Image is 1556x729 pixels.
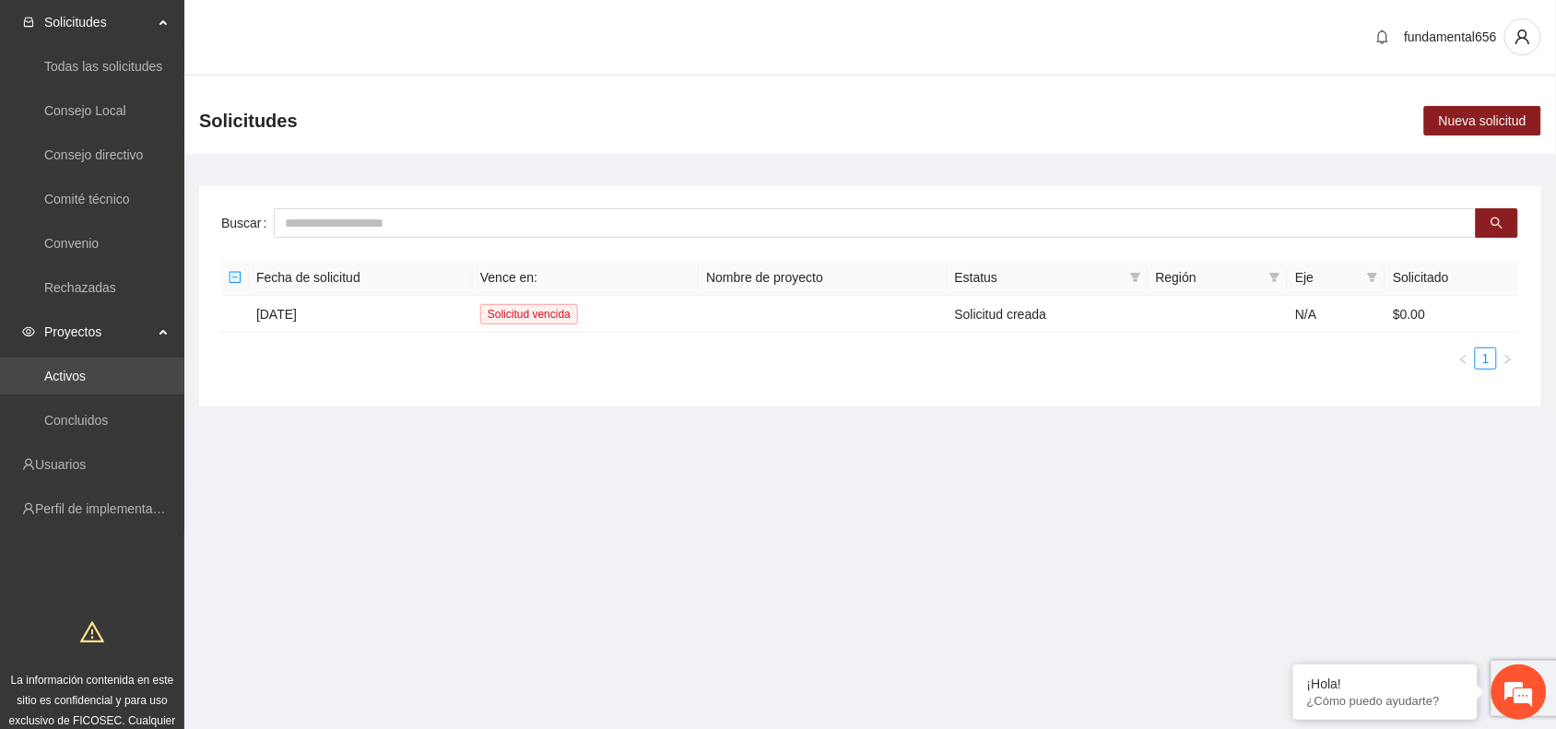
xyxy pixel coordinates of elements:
[1453,347,1475,370] button: left
[1368,22,1397,52] button: bell
[1476,208,1518,238] button: search
[1405,29,1497,44] span: fundamental656
[107,246,254,432] span: Estamos en línea.
[1475,347,1497,370] li: 1
[1491,217,1503,231] span: search
[1266,264,1284,291] span: filter
[1385,296,1519,333] td: $0.00
[44,413,108,428] a: Concluidos
[1130,272,1141,283] span: filter
[22,16,35,29] span: inbox
[35,501,179,516] a: Perfil de implementadora
[1458,354,1469,365] span: left
[699,260,947,296] th: Nombre de proyecto
[1295,267,1360,288] span: Eje
[44,59,162,74] a: Todas las solicitudes
[1453,347,1475,370] li: Previous Page
[1439,111,1527,131] span: Nueva solicitud
[948,296,1149,333] td: Solicitud creada
[44,192,130,206] a: Comité técnico
[955,267,1123,288] span: Estatus
[1476,348,1496,369] a: 1
[229,271,242,284] span: minus-square
[302,9,347,53] div: Minimizar ventana de chat en vivo
[44,4,153,41] span: Solicitudes
[44,280,116,295] a: Rechazadas
[1497,347,1519,370] button: right
[1126,264,1145,291] span: filter
[1363,264,1382,291] span: filter
[1385,260,1519,296] th: Solicitado
[80,620,104,644] span: warning
[249,260,473,296] th: Fecha de solicitud
[44,369,86,383] a: Activos
[199,106,298,135] span: Solicitudes
[1503,354,1514,365] span: right
[44,103,126,118] a: Consejo Local
[44,313,153,350] span: Proyectos
[35,457,86,472] a: Usuarios
[1369,29,1397,44] span: bell
[96,94,310,118] div: Chatee con nosotros ahora
[249,296,473,333] td: [DATE]
[473,260,699,296] th: Vence en:
[1505,29,1540,45] span: user
[1497,347,1519,370] li: Next Page
[1269,272,1280,283] span: filter
[1504,18,1541,55] button: user
[1367,272,1378,283] span: filter
[1424,106,1541,135] button: Nueva solicitud
[44,236,99,251] a: Convenio
[1307,694,1464,708] p: ¿Cómo puedo ayudarte?
[1156,267,1263,288] span: Región
[480,304,578,324] span: Solicitud vencida
[44,147,143,162] a: Consejo directivo
[1307,676,1464,691] div: ¡Hola!
[9,503,351,568] textarea: Escriba su mensaje y pulse “Intro”
[22,325,35,338] span: eye
[1288,296,1385,333] td: N/A
[221,208,274,238] label: Buscar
